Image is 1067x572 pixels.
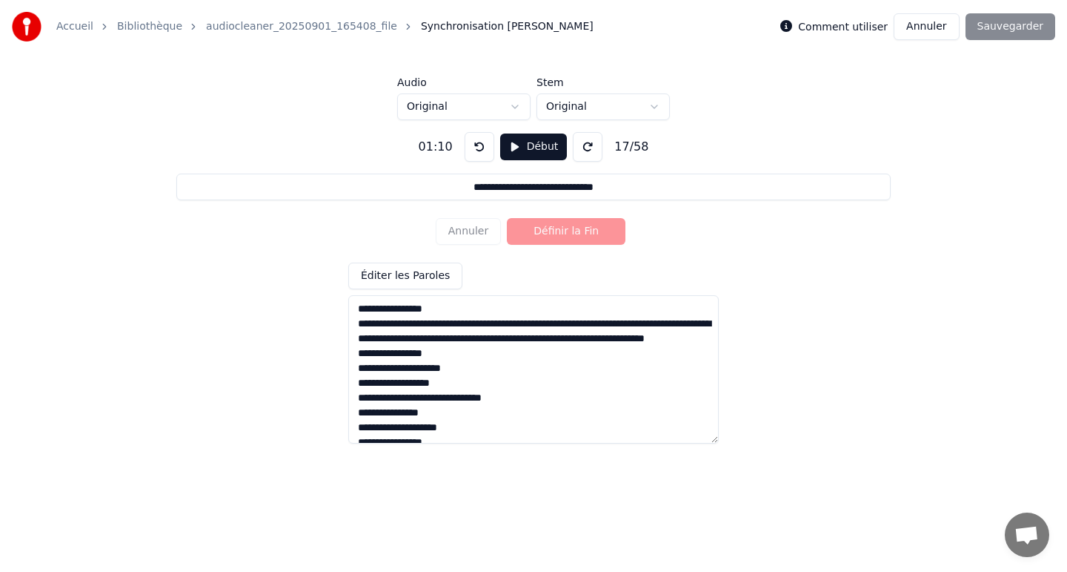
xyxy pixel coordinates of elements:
label: Stem [536,77,670,88]
button: Début [500,134,568,160]
a: Ouvrir le chat [1005,513,1049,557]
label: Audio [397,77,531,88]
div: 01:10 [413,138,459,156]
label: Comment utiliser [798,22,888,32]
a: audiocleaner_20250901_165408_file [206,19,397,34]
button: Éditer les Paroles [348,263,462,289]
button: Annuler [894,13,959,40]
nav: breadcrumb [56,19,594,34]
div: 17 / 58 [608,138,654,156]
a: Bibliothèque [117,19,182,34]
a: Accueil [56,19,93,34]
img: youka [12,12,41,42]
span: Synchronisation [PERSON_NAME] [421,19,594,34]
